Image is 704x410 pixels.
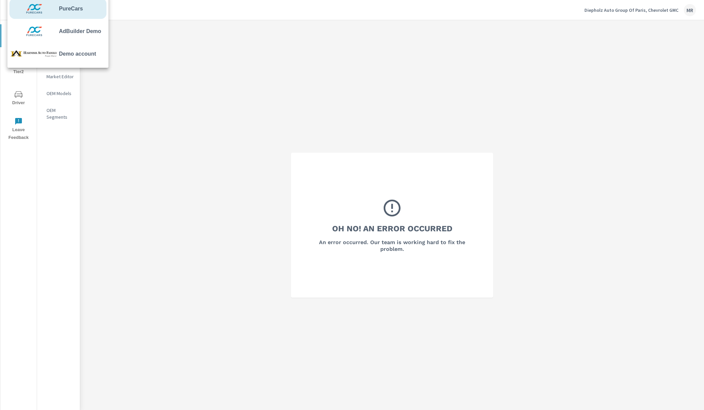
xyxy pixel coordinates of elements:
[59,27,101,35] span: AdBuilder Demo
[59,50,96,58] span: Demo account
[9,21,59,41] img: Brand logo
[59,5,83,13] span: PureCars
[9,44,59,64] img: Brand logo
